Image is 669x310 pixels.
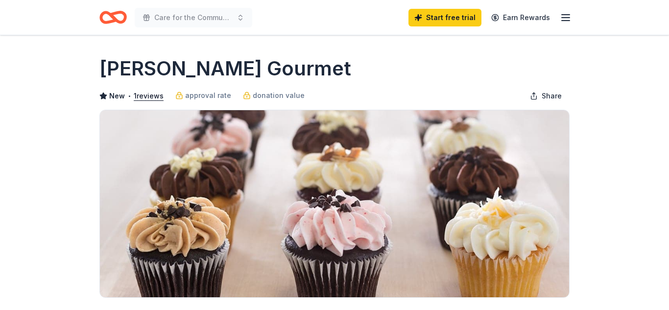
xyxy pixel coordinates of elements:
[109,90,125,102] span: New
[485,9,556,26] a: Earn Rewards
[243,90,305,101] a: donation value
[154,12,233,24] span: Care for the Community Event
[408,9,481,26] a: Start free trial
[542,90,562,102] span: Share
[134,90,164,102] button: 1reviews
[128,92,131,100] span: •
[99,6,127,29] a: Home
[100,110,569,297] img: Image for Wright's Gourmet
[253,90,305,101] span: donation value
[99,55,351,82] h1: [PERSON_NAME] Gourmet
[135,8,252,27] button: Care for the Community Event
[175,90,231,101] a: approval rate
[522,86,570,106] button: Share
[185,90,231,101] span: approval rate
